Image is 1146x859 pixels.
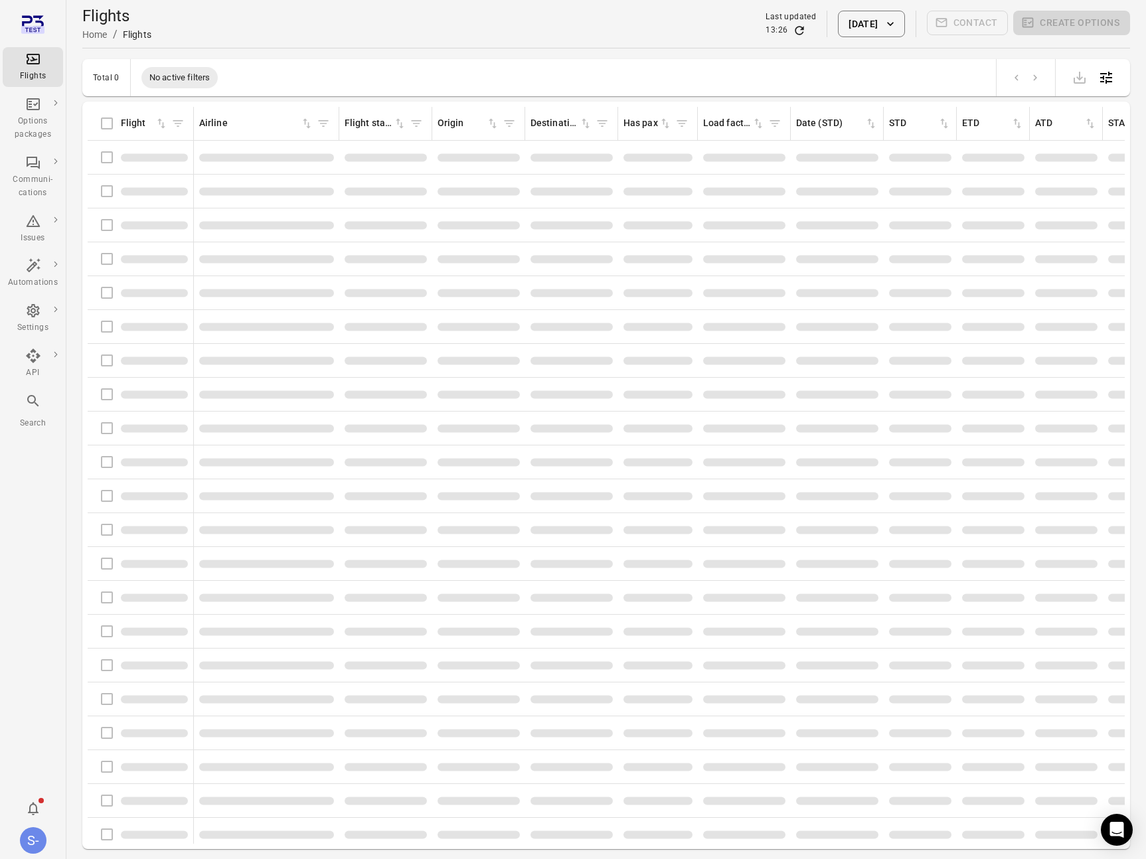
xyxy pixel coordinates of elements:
[141,71,218,84] span: No active filters
[1035,116,1097,131] div: Sort by ATD in ascending order
[406,114,426,133] span: Filter by flight status
[93,73,120,82] div: Total 0
[793,24,806,37] button: Refresh data
[3,47,63,87] a: Flights
[703,116,765,131] div: Sort by load factor in ascending order
[672,114,692,133] span: Filter by has pax
[121,116,168,131] div: Sort by flight in ascending order
[3,151,63,204] a: Communi-cations
[345,116,406,131] div: Sort by flight status in ascending order
[499,114,519,133] span: Filter by origin
[8,115,58,141] div: Options packages
[531,116,592,131] div: Sort by destination in ascending order
[8,173,58,200] div: Communi-cations
[82,27,151,42] nav: Breadcrumbs
[1013,11,1130,37] span: Please make a selection to create an option package
[592,114,612,133] span: Filter by destination
[3,299,63,339] a: Settings
[313,114,333,133] span: Filter by airline
[765,114,785,133] span: Filter by load factor
[15,822,52,859] button: Sólberg - AviLabs
[3,254,63,293] a: Automations
[838,11,904,37] button: [DATE]
[20,827,46,854] div: S-
[889,116,951,131] div: Sort by STD in ascending order
[796,116,878,131] div: Sort by date (STD) in ascending order
[1101,814,1133,846] div: Open Intercom Messenger
[113,27,118,42] li: /
[199,116,313,131] div: Sort by airline in ascending order
[3,389,63,433] button: Search
[8,232,58,245] div: Issues
[623,116,672,131] div: Sort by has pax in ascending order
[8,321,58,335] div: Settings
[766,24,787,37] div: 13:26
[82,5,151,27] h1: Flights
[1093,64,1119,91] button: Open table configuration
[8,417,58,430] div: Search
[168,114,188,133] span: Filter by flight
[3,344,63,384] a: API
[123,28,151,41] div: Flights
[766,11,816,24] div: Last updated
[1066,70,1093,83] span: Please make a selection to export
[962,116,1024,131] div: Sort by ETD in ascending order
[8,70,58,83] div: Flights
[8,366,58,380] div: API
[8,276,58,289] div: Automations
[438,116,499,131] div: Sort by origin in ascending order
[20,795,46,822] button: Notifications
[82,29,108,40] a: Home
[3,92,63,145] a: Options packages
[3,209,63,249] a: Issues
[927,11,1009,37] span: Please make a selection to create communications
[1007,69,1044,86] nav: pagination navigation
